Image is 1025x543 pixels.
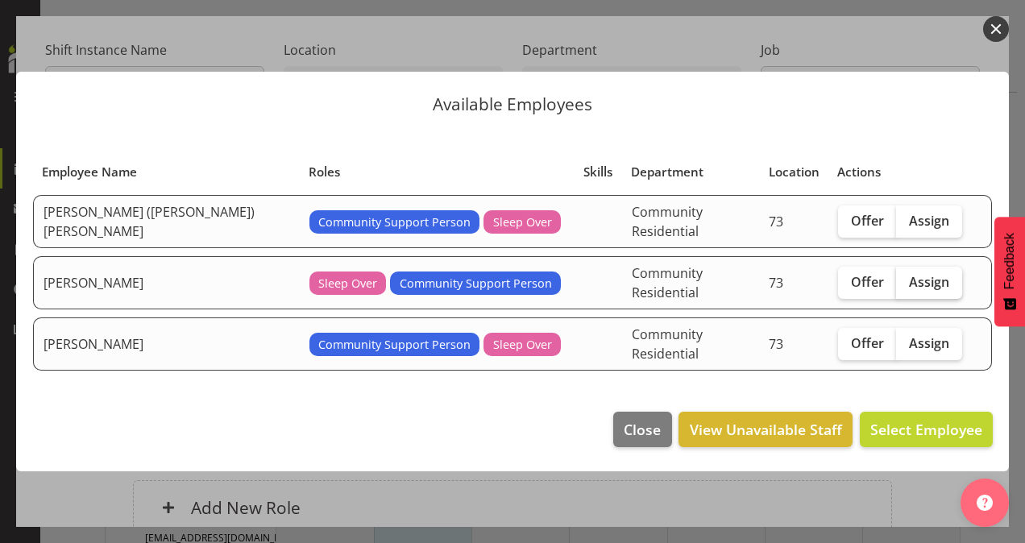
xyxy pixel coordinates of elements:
span: Community Residential [632,264,703,301]
span: Community Support Person [318,336,471,354]
span: Location [769,163,820,181]
span: Assign [909,335,949,351]
span: Offer [851,335,884,351]
span: Feedback [1002,233,1017,289]
span: Roles [309,163,340,181]
span: Actions [837,163,881,181]
td: [PERSON_NAME] ([PERSON_NAME]) [PERSON_NAME] [33,195,300,248]
span: Sleep Over [318,275,377,292]
span: 73 [769,274,783,292]
span: 73 [769,335,783,353]
span: Assign [909,213,949,229]
button: Select Employee [860,412,993,447]
span: View Unavailable Staff [690,419,842,440]
span: Skills [583,163,612,181]
span: 73 [769,213,783,230]
img: help-xxl-2.png [977,495,993,511]
button: View Unavailable Staff [678,412,852,447]
span: Employee Name [42,163,137,181]
td: [PERSON_NAME] [33,256,300,309]
span: Sleep Over [493,336,552,354]
span: Offer [851,274,884,290]
td: [PERSON_NAME] [33,317,300,371]
button: Close [613,412,671,447]
p: Available Employees [32,96,993,113]
span: Select Employee [870,420,982,439]
span: Assign [909,274,949,290]
span: Sleep Over [493,213,552,231]
button: Feedback - Show survey [994,217,1025,326]
span: Community Residential [632,325,703,363]
span: Department [631,163,703,181]
span: Community Support Person [400,275,552,292]
span: Offer [851,213,884,229]
span: Close [624,419,661,440]
span: Community Residential [632,203,703,240]
span: Community Support Person [318,213,471,231]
